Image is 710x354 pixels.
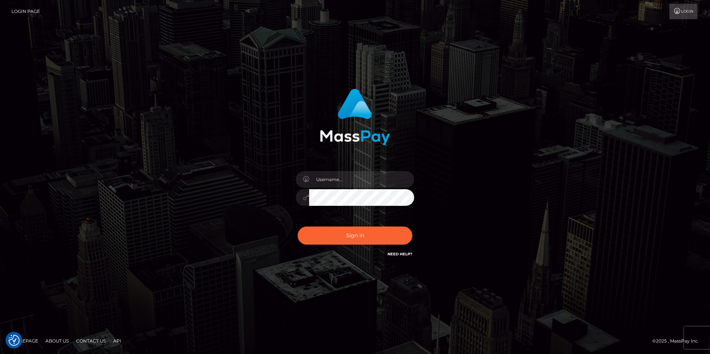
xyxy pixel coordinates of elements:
[309,171,414,188] input: Username...
[669,4,697,19] a: Login
[298,227,412,245] button: Sign in
[652,337,704,345] div: © 2025 , MassPay Inc.
[11,4,40,19] a: Login Page
[9,335,20,346] img: Revisit consent button
[43,335,72,347] a: About Us
[9,335,20,346] button: Consent Preferences
[8,335,41,347] a: Homepage
[320,89,390,145] img: MassPay Login
[388,252,412,256] a: Need Help?
[110,335,124,347] a: API
[73,335,109,347] a: Contact Us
